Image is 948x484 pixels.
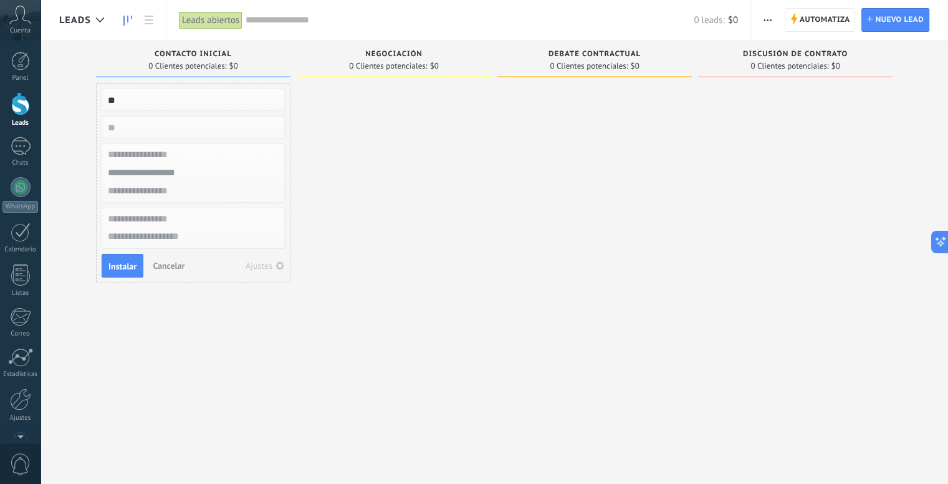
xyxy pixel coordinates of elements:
div: Estadísticas [2,370,39,379]
div: Debate contractual [504,50,686,60]
button: Cancelar [148,256,189,275]
span: 0 Clientes potenciales: [550,62,628,70]
span: Cuenta [10,27,31,35]
span: $0 [631,62,639,70]
span: Negociación [365,50,423,59]
a: Leads [117,8,138,32]
div: Leads [2,119,39,127]
button: Instalar [102,254,143,278]
div: Contacto inicial [102,50,284,60]
div: Ajustes [2,414,39,422]
div: WhatsApp [2,201,38,213]
div: Correo [2,330,39,338]
span: Nuevo lead [875,9,924,31]
div: Calendario [2,246,39,254]
span: Contacto inicial [155,50,232,59]
a: Automatiza [785,8,856,32]
span: Leads [59,14,91,26]
span: 0 Clientes potenciales: [750,62,828,70]
span: $0 [728,14,738,26]
span: 0 Clientes potenciales: [349,62,427,70]
span: 0 Clientes potenciales: [148,62,226,70]
span: $0 [831,62,840,70]
button: Ajustes [241,257,289,274]
div: Negociación [303,50,485,60]
div: Leads abiertos [179,11,242,29]
div: Ajustes [246,261,272,270]
div: Listas [2,289,39,298]
span: Cancelar [153,260,184,271]
span: 0 leads: [694,14,724,26]
span: $0 [229,62,238,70]
span: Debate contractual [548,50,641,59]
span: Instalar [108,262,136,271]
a: Nuevo lead [861,8,929,32]
div: Panel [2,74,39,82]
div: Chats [2,159,39,167]
a: Lista [138,8,160,32]
span: Automatiza [800,9,850,31]
span: Discusión de contrato [743,50,848,59]
span: $0 [430,62,439,70]
div: Discusión de contrato [704,50,886,60]
button: Más [759,8,777,32]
